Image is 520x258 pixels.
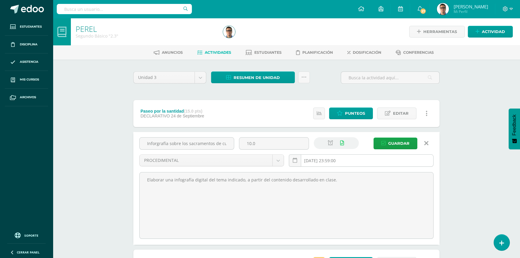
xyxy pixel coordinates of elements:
[420,8,426,14] span: 27
[509,108,520,149] button: Feedback - Mostrar encuesta
[5,36,48,53] a: Disciplina
[388,138,410,149] span: Guardar
[5,71,48,89] a: Mis cursos
[57,4,192,14] input: Busca un usuario...
[141,109,204,114] div: Paseo por la santidad
[140,172,433,238] textarea: Elaborar una infografía digital del tema indicado, a partir del contenido desarrollado en clase.
[144,155,268,166] span: PROCEDIMENTAL
[296,48,333,57] a: Planificación
[246,48,282,57] a: Estudiantes
[302,50,333,55] span: Planificación
[5,18,48,36] a: Estudiantes
[7,231,46,239] a: Soporte
[345,108,365,119] span: Punteos
[223,26,235,38] img: 4c9214d6dc3ad1af441a6e04af4808ea.png
[140,155,284,166] a: PROCEDIMENTAL
[512,114,517,135] span: Feedback
[162,50,183,55] span: Anuncios
[140,138,234,149] input: Título
[20,24,42,29] span: Estudiantes
[341,72,439,83] input: Busca la actividad aquí...
[197,48,231,57] a: Actividades
[20,59,38,64] span: Asistencia
[239,138,309,149] input: Puntos máximos
[211,71,295,83] a: Resumen de unidad
[76,24,97,34] a: PEREL
[20,42,38,47] span: Disciplina
[289,155,433,166] input: Fecha de entrega
[254,50,282,55] span: Estudiantes
[396,48,434,57] a: Conferencias
[453,4,488,10] span: [PERSON_NAME]
[453,9,488,14] span: Mi Perfil
[482,26,505,37] span: Actividad
[134,72,206,83] a: Unidad 3
[353,50,381,55] span: Dosificación
[468,26,513,38] a: Actividad
[393,108,409,119] span: Editar
[20,77,39,82] span: Mis cursos
[373,138,417,149] button: Guardar
[141,114,170,118] span: DECLARATIVO
[205,50,231,55] span: Actividades
[138,72,190,83] span: Unidad 3
[154,48,183,57] a: Anuncios
[403,50,434,55] span: Conferencias
[17,250,40,254] span: Cerrar panel
[347,48,381,57] a: Dosificación
[184,109,202,114] strong: (15.0 pts)
[76,33,216,39] div: Segundo Básico '2.3'
[423,26,457,37] span: Herramientas
[171,114,204,118] span: 24 de Septiembre
[24,233,38,238] span: Soporte
[76,25,216,33] h1: PEREL
[234,72,280,83] span: Resumen de unidad
[437,3,449,15] img: 4c9214d6dc3ad1af441a6e04af4808ea.png
[329,108,373,119] a: Punteos
[20,95,36,100] span: Archivos
[5,89,48,106] a: Archivos
[5,53,48,71] a: Asistencia
[409,26,465,38] a: Herramientas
